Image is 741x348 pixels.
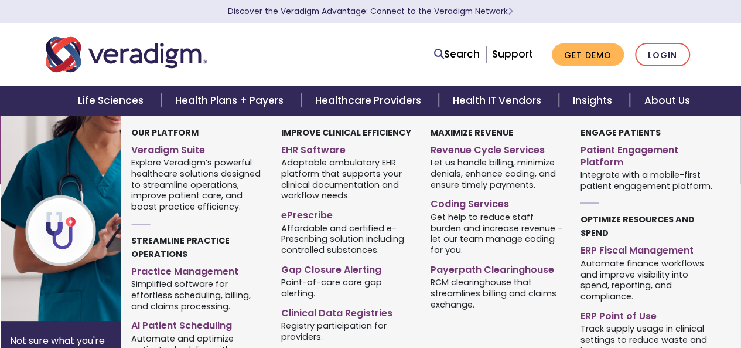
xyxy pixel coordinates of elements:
span: Point-of-care care gap alerting. [281,276,414,299]
strong: Improve Clinical Efficiency [281,127,411,138]
a: Veradigm Suite [131,140,264,157]
span: Explore Veradigm’s powerful healthcare solutions designed to streamline operations, improve patie... [131,157,264,212]
span: Get help to reduce staff burden and increase revenue - let our team manage coding for you. [431,211,563,255]
a: Get Demo [552,43,624,66]
a: Search [434,46,480,62]
a: Revenue Cycle Services [431,140,563,157]
span: Affordable and certified e-Prescribing solution including controlled substances. [281,222,414,256]
img: Veradigm logo [46,35,207,74]
a: ePrescribe [281,205,414,222]
a: About Us [630,86,704,116]
span: Automate finance workflows and improve visibility into spend, reporting, and compliance. [580,257,713,302]
a: Practice Management [131,261,264,278]
img: Healthcare Provider [1,116,189,321]
strong: Engage Patients [580,127,661,138]
span: Simplified software for effortless scheduling, billing, and claims processing. [131,278,264,312]
a: Coding Services [431,194,563,211]
strong: Optimize Resources and Spend [580,214,695,239]
strong: Our Platform [131,127,199,138]
a: Payerpath Clearinghouse [431,259,563,276]
span: Adaptable ambulatory EHR platform that supports your clinical documentation and workflow needs. [281,157,414,201]
span: RCM clearinghouse that streamlines billing and claims exchange. [431,276,563,310]
a: Patient Engagement Platform [580,140,713,169]
a: Healthcare Providers [301,86,438,116]
a: Login [635,43,690,67]
strong: Maximize Revenue [431,127,513,138]
a: Clinical Data Registries [281,303,414,320]
a: ERP Point of Use [580,306,713,323]
a: EHR Software [281,140,414,157]
a: ERP Fiscal Management [580,240,713,257]
a: Health Plans + Payers [161,86,301,116]
span: Let us handle billing, minimize denials, enhance coding, and ensure timely payments. [431,157,563,191]
a: AI Patient Scheduling [131,315,264,332]
span: Integrate with a mobile-first patient engagement platform. [580,168,713,191]
a: Gap Closure Alerting [281,259,414,276]
a: Life Sciences [64,86,161,116]
strong: Streamline Practice Operations [131,235,230,260]
span: Registry participation for providers. [281,319,414,342]
span: Learn More [508,6,513,17]
a: Discover the Veradigm Advantage: Connect to the Veradigm NetworkLearn More [228,6,513,17]
a: Support [492,47,533,61]
a: Health IT Vendors [439,86,559,116]
a: Insights [559,86,630,116]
